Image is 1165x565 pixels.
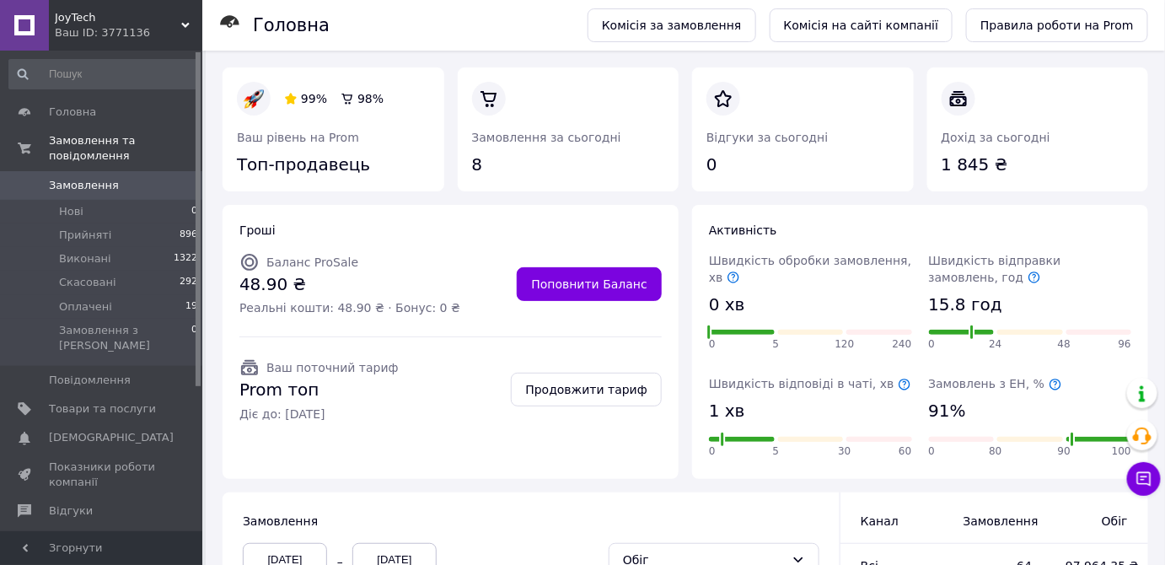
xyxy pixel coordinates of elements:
[929,254,1061,284] span: Швидкість відправки замовлень, год
[1127,462,1161,496] button: Чат з покупцем
[835,337,855,352] span: 120
[49,133,202,164] span: Замовлення та повідомлення
[243,514,318,528] span: Замовлення
[49,373,131,388] span: Повідомлення
[966,8,1148,42] a: Правила роботи на Prom
[709,337,716,352] span: 0
[59,323,191,353] span: Замовлення з [PERSON_NAME]
[191,323,197,353] span: 0
[49,503,93,519] span: Відгуки
[929,399,966,423] span: 91%
[989,444,1001,459] span: 80
[899,444,911,459] span: 60
[59,251,111,266] span: Виконані
[239,406,399,422] span: Діє до: [DATE]
[239,299,460,316] span: Реальні кошти: 48.90 ₴ · Бонус: 0 ₴
[55,25,202,40] div: Ваш ID: 3771136
[588,8,756,42] a: Комісія за замовлення
[929,337,936,352] span: 0
[989,337,1001,352] span: 24
[1058,337,1071,352] span: 48
[239,272,460,297] span: 48.90 ₴
[709,377,911,390] span: Швидкість відповіді в чаті, хв
[49,460,156,490] span: Показники роботи компанії
[253,15,330,35] h1: Головна
[1119,337,1131,352] span: 96
[838,444,851,459] span: 30
[59,275,116,290] span: Скасовані
[59,228,111,243] span: Прийняті
[55,10,181,25] span: JoyTech
[770,8,953,42] a: Комісія на сайті компанії
[1112,444,1131,459] span: 100
[8,59,199,89] input: Пошук
[1058,444,1071,459] span: 90
[709,223,777,237] span: Активність
[929,377,1062,390] span: Замовлень з ЕН, %
[709,399,745,423] span: 1 хв
[861,514,899,528] span: Канал
[301,92,327,105] span: 99%
[773,444,780,459] span: 5
[773,337,780,352] span: 5
[59,299,112,315] span: Оплачені
[929,444,936,459] span: 0
[49,178,119,193] span: Замовлення
[49,105,96,120] span: Головна
[709,293,745,317] span: 0 хв
[239,223,276,237] span: Гроші
[185,299,197,315] span: 19
[266,361,399,374] span: Ваш поточний тариф
[180,275,197,290] span: 292
[357,92,384,105] span: 98%
[266,256,358,269] span: Баланс ProSale
[49,401,156,417] span: Товари та послуги
[964,513,1033,530] span: Замовлення
[517,267,662,301] a: Поповнити Баланс
[49,430,174,445] span: [DEMOGRAPHIC_DATA]
[191,204,197,219] span: 0
[239,378,399,402] span: Prom топ
[893,337,912,352] span: 240
[59,204,83,219] span: Нові
[709,444,716,459] span: 0
[511,373,662,406] a: Продовжити тариф
[1066,513,1128,530] span: Обіг
[929,293,1002,317] span: 15.8 год
[180,228,197,243] span: 896
[709,254,911,284] span: Швидкість обробки замовлення, хв
[174,251,197,266] span: 1322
